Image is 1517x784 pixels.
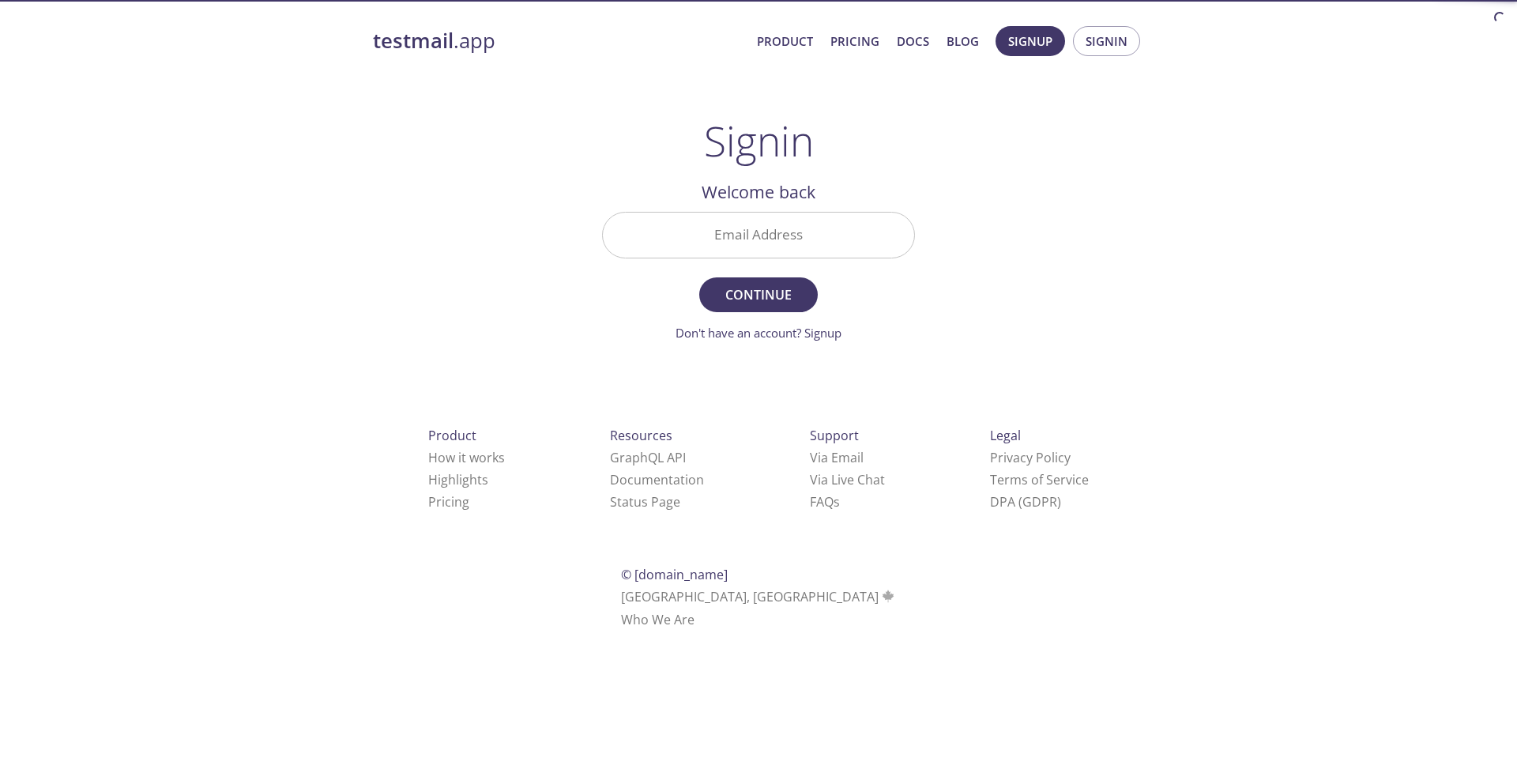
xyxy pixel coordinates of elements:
[947,31,979,51] a: Blog
[676,325,841,341] a: Don't have an account? Signup
[717,284,800,306] span: Continue
[621,588,897,605] span: [GEOGRAPHIC_DATA], [GEOGRAPHIC_DATA]
[428,427,476,444] span: Product
[897,31,929,51] a: Docs
[990,427,1021,444] span: Legal
[990,493,1061,511] a: DPA (GDPR)
[428,449,505,466] a: How it works
[1073,26,1140,56] button: Signin
[996,26,1065,56] button: Signup
[757,31,813,51] a: Product
[610,493,680,511] a: Status Page
[1008,31,1052,51] span: Signup
[428,471,488,488] a: Highlights
[610,471,704,488] a: Documentation
[621,611,695,628] a: Who We Are
[373,28,744,55] a: testmail.app
[1086,31,1127,51] span: Signin
[610,427,672,444] span: Resources
[834,493,840,511] span: s
[830,31,879,51] a: Pricing
[621,566,728,583] span: © [DOMAIN_NAME]
[990,471,1089,488] a: Terms of Service
[373,27,454,55] strong: testmail
[990,449,1071,466] a: Privacy Policy
[810,493,840,511] a: FAQ
[704,117,814,164] h1: Signin
[810,449,864,466] a: Via Email
[602,179,915,205] h2: Welcome back
[810,427,859,444] span: Support
[810,471,885,488] a: Via Live Chat
[428,493,469,511] a: Pricing
[610,449,686,466] a: GraphQL API
[699,277,818,312] button: Continue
